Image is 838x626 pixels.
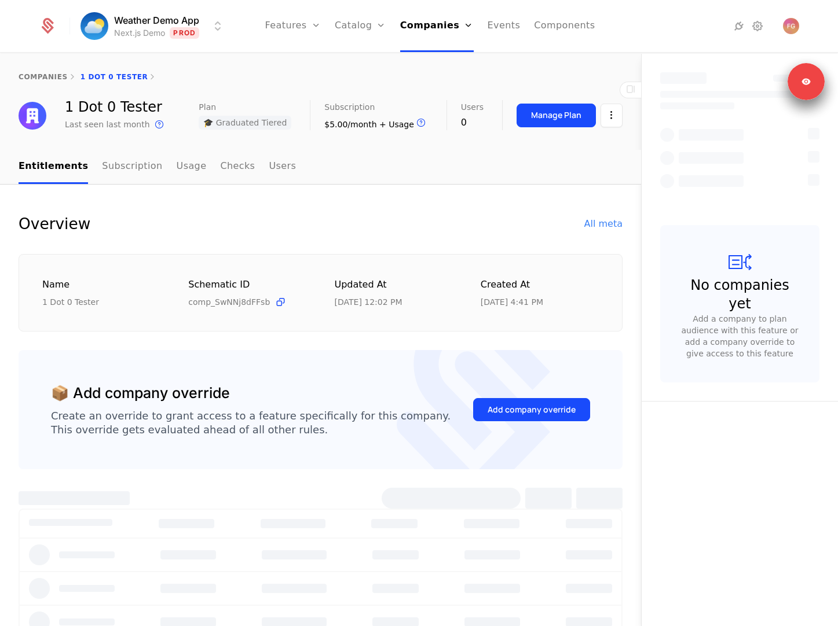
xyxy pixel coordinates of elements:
span: Prod [170,27,199,39]
ul: Choose Sub Page [19,150,296,184]
img: 1 Dot 0 Tester [19,102,46,130]
a: Integrations [732,19,746,33]
div: Schematic ID [188,278,306,292]
div: 1 Dot 0 Tester [42,296,160,308]
div: No companies yet [683,276,796,313]
div: 📦 Add company override [51,382,230,404]
nav: Main [19,150,623,184]
button: Open user button [783,18,799,34]
button: Select action [601,104,623,127]
button: Manage Plan [517,104,596,127]
span: Subscription [324,103,375,111]
a: Usage [177,150,207,184]
div: Name [42,278,160,292]
div: $5.00/month [324,116,428,130]
a: Users [269,150,296,184]
img: Weather Demo App [80,12,108,40]
a: Settings [751,19,764,33]
div: Create an override to grant access to a feature specifically for this company. This override gets... [51,409,451,437]
div: Next.js Demo [114,27,165,39]
a: companies [19,73,68,81]
div: Overview [19,212,90,235]
span: comp_SwNNj8dFFsb [188,296,270,308]
span: 🎓 Graduated Tiered [199,116,291,130]
div: 0 [461,116,484,130]
button: Select environment [84,13,225,39]
div: Add company override [488,404,576,415]
a: Subscription [102,150,162,184]
div: Manage Plan [531,109,581,121]
div: 6/26/25, 4:41 PM [481,296,543,308]
span: Users [461,103,484,111]
div: 8/18/25, 12:02 PM [335,296,402,308]
div: Updated at [335,278,453,292]
div: All meta [584,217,623,231]
img: fynn glover [783,18,799,34]
div: 1 Dot 0 Tester [65,100,166,114]
a: Entitlements [19,150,88,184]
div: Add a company to plan audience with this feature or add a company override to give access to this... [679,313,801,359]
span: Plan [199,103,216,111]
div: Last seen last month [65,119,150,130]
a: Checks [220,150,255,184]
span: + Usage [379,120,414,129]
button: Add company override [473,398,590,421]
div: Created at [481,278,599,292]
span: Weather Demo App [114,13,199,27]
